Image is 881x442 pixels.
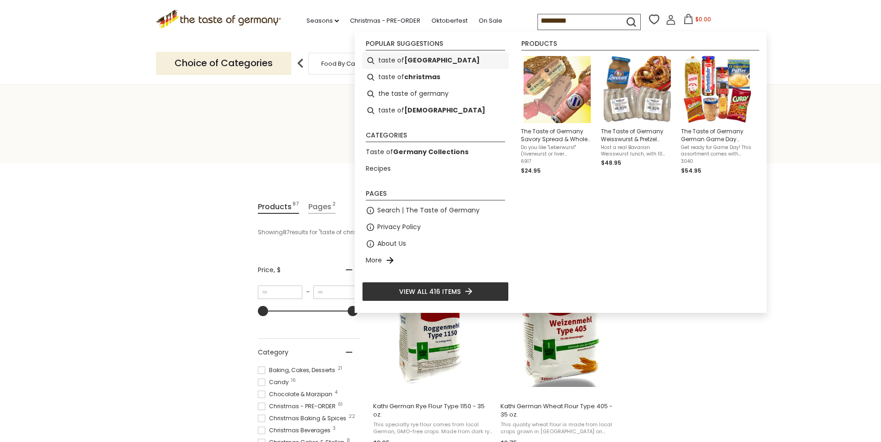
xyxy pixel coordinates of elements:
[349,414,355,419] span: 22
[521,167,541,174] span: $24.95
[393,147,469,156] b: Germany Collections
[332,200,336,213] span: 2
[681,167,701,174] span: $54.95
[293,200,299,213] span: 87
[681,56,754,175] a: Authentic German - Beer Mug - shaped pasta, Deutschlaender Premium Pork Sausages, Original Frankf...
[283,228,290,237] b: 87
[258,200,299,214] a: View Products Tab
[321,60,375,67] a: Food By Category
[337,366,342,371] span: 21
[377,222,421,232] a: Privacy Policy
[362,202,509,219] li: Search | The Taste of Germany
[366,132,505,142] li: Categories
[373,402,493,419] span: Kathi German Rye Flour Type 1150 - 35 oz.
[601,56,674,175] a: The Taste of Germany Weisswurst & Pretzel CollectionHost a real Bavarian Weisswurst lunch, with 1...
[156,52,291,75] p: Choice of Categories
[399,286,461,297] span: View all 416 items
[362,86,509,102] li: the taste of germany
[302,288,313,296] span: –
[601,144,674,157] span: Host a real Bavarian Weisswurst lunch, with 10 Bavarian-style Weisswurst, 10 (or 5 large) Bavaria...
[678,14,717,28] button: $0.00
[681,144,754,157] span: Get ready for Game Day! This assortment comes with everything you need for your hungry guests on ...
[362,144,509,161] li: Taste ofGermany Collections
[333,426,336,431] span: 3
[362,219,509,236] li: Privacy Policy
[521,158,594,165] span: 6917
[258,265,281,275] span: Price
[373,421,493,436] span: This specialty rye flour comes from local German, GMO-free crops. Made from dark rye grains which...
[338,402,343,407] span: 61
[601,159,621,167] span: $48.95
[677,52,757,179] li: The Taste of Germany German Game Day Sampler, 6 pc., Free Shipping
[362,52,509,69] li: taste of germany
[362,161,509,177] li: Recipes
[597,52,677,179] li: The Taste of Germany Weisswurst & Pretzel Collection
[362,236,509,252] li: About Us
[404,72,440,82] b: christmas
[306,16,339,26] a: Seasons
[404,105,485,116] b: [DEMOGRAPHIC_DATA]
[681,127,754,143] span: The Taste of Germany German Game Day Sampler, 6 pc., Free Shipping
[500,402,620,419] span: Kathi German Wheat Flour Type 405 - 35 oz.
[601,127,674,143] span: The Taste of Germany Weisswurst & Pretzel Collection
[521,144,594,157] span: Do you like "Leberwurst" (liverwurst or liver [PERSON_NAME])? [GEOGRAPHIC_DATA] offers many diffe...
[29,124,852,145] h1: Search results
[258,390,335,398] span: Chocolate & Marzipan
[681,158,754,165] span: 3040
[258,426,333,435] span: Christmas Beverages
[521,127,594,143] span: The Taste of Germany Savory Spread & Whole Grain Bread Collection
[313,286,358,299] input: Maximum value
[366,163,391,174] a: Recipes
[291,54,310,73] img: previous arrow
[521,56,594,175] a: The Taste of Germany Savory Spread & Whole Grain Bread CollectionDo you like "Leberwurst" (liverw...
[258,286,302,299] input: Minimum value
[291,378,296,383] span: 16
[684,56,751,123] img: Authentic German - Beer Mug - shaped pasta, Deutschlaender Premium Pork Sausages, Original Frankf...
[258,402,338,411] span: Christmas - PRE-ORDER
[335,390,337,395] span: 4
[350,16,420,26] a: Christmas - PRE-ORDER
[366,40,505,50] li: Popular suggestions
[366,147,469,157] a: Taste ofGermany Collections
[521,40,759,50] li: Products
[258,378,292,386] span: Candy
[431,16,468,26] a: Oktoberfest
[695,15,711,23] span: $0.00
[258,366,338,374] span: Baking, Cakes, Desserts
[362,252,509,269] li: More
[366,190,505,200] li: Pages
[308,200,336,214] a: View Pages Tab
[517,52,597,179] li: The Taste of Germany Savory Spread & Whole Grain Bread Collection
[500,421,620,436] span: This quality wheat flour is made from local crops grown in [GEOGRAPHIC_DATA] on pristine, GMO-fre...
[274,265,281,274] span: , $
[362,102,509,119] li: taste of deutschländer
[404,55,480,66] b: [GEOGRAPHIC_DATA]
[362,69,509,86] li: taste of christmas
[377,238,406,249] a: About Us
[258,414,349,423] span: Christmas Baking & Spices
[258,224,482,240] div: Showing results for " "
[258,348,288,357] span: Category
[377,205,480,216] a: Search | The Taste of Germany
[362,282,509,301] li: View all 416 items
[355,31,767,313] div: Instant Search Results
[479,16,502,26] a: On Sale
